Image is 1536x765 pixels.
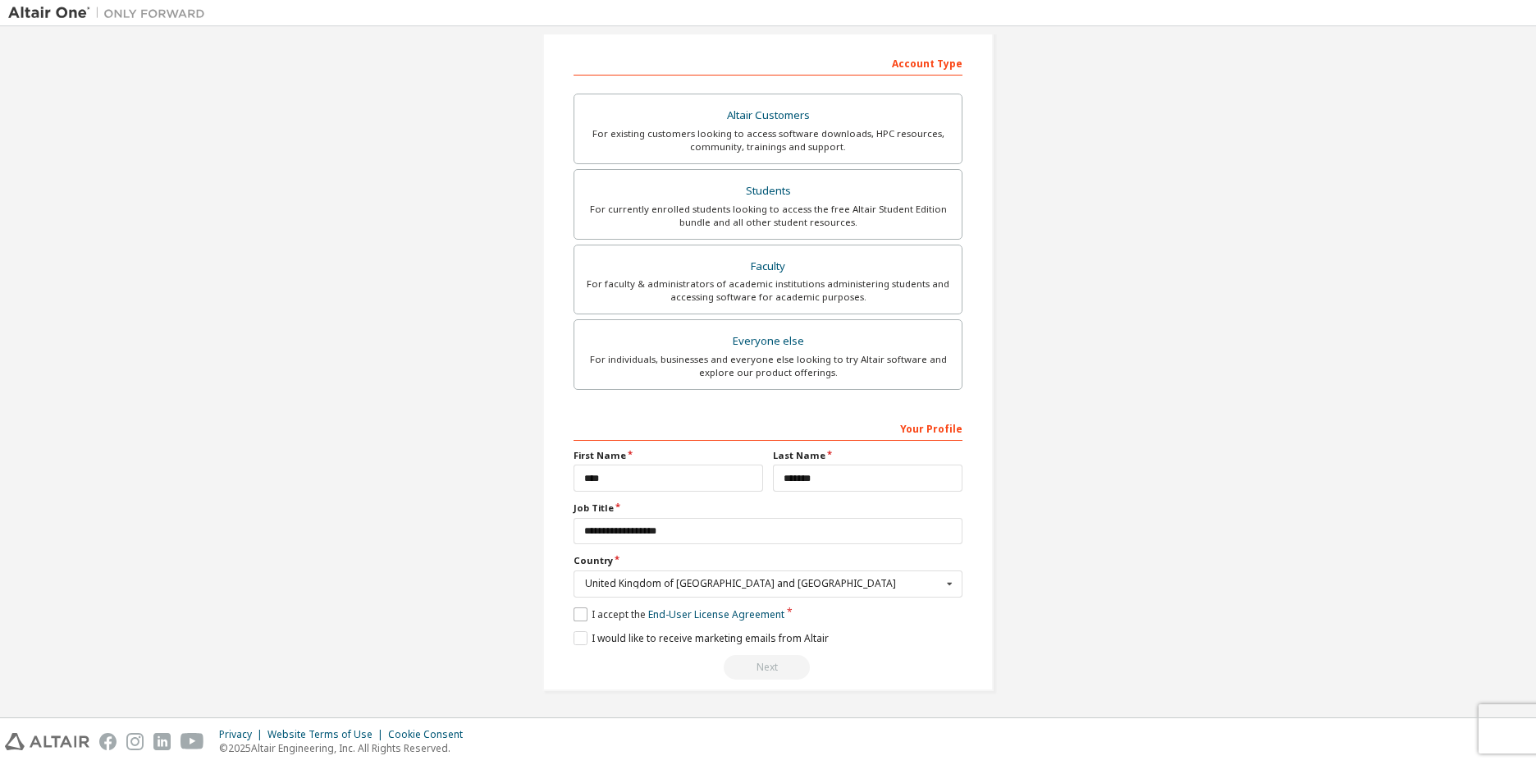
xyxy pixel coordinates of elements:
img: Altair One [8,5,213,21]
div: Your Profile [574,415,962,441]
div: For individuals, businesses and everyone else looking to try Altair software and explore our prod... [584,353,952,379]
div: For existing customers looking to access software downloads, HPC resources, community, trainings ... [584,127,952,153]
label: Job Title [574,502,962,515]
label: First Name [574,449,763,462]
div: For currently enrolled students looking to access the free Altair Student Edition bundle and all ... [584,203,952,229]
img: facebook.svg [99,733,117,750]
img: youtube.svg [181,733,204,750]
div: United Kingdom of [GEOGRAPHIC_DATA] and [GEOGRAPHIC_DATA] [585,579,942,589]
p: © 2025 Altair Engineering, Inc. All Rights Reserved. [219,741,473,755]
div: Read and acccept EULA to continue [574,655,962,680]
img: instagram.svg [126,733,144,750]
div: Cookie Consent [388,728,473,741]
label: Last Name [773,449,962,462]
div: Students [584,180,952,203]
div: Everyone else [584,330,952,353]
img: altair_logo.svg [5,733,89,750]
div: Faculty [584,255,952,278]
div: Privacy [219,728,267,741]
label: I would like to receive marketing emails from Altair [574,631,829,645]
div: Website Terms of Use [267,728,388,741]
div: Altair Customers [584,104,952,127]
label: Country [574,554,962,567]
label: I accept the [574,607,784,621]
a: End-User License Agreement [648,607,784,621]
img: linkedin.svg [153,733,171,750]
div: For faculty & administrators of academic institutions administering students and accessing softwa... [584,277,952,304]
div: Account Type [574,49,962,76]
